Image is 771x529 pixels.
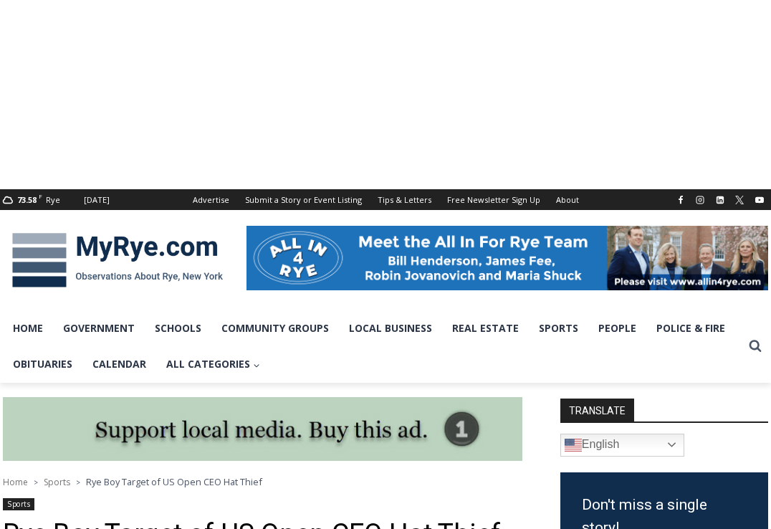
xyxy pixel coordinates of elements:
nav: Breadcrumbs [3,475,522,489]
a: Police & Fire [646,310,735,346]
a: Linkedin [712,191,729,209]
nav: Primary Navigation [3,310,742,383]
span: 73.58 [17,194,37,205]
span: F [39,192,42,200]
a: Sports [529,310,588,346]
img: support local media, buy this ad [3,397,522,462]
a: Community Groups [211,310,339,346]
a: Sports [3,498,34,510]
a: Government [53,310,145,346]
a: Facebook [672,191,689,209]
a: Advertise [185,189,237,210]
img: MyRye.com [3,223,232,297]
a: Tips & Letters [370,189,439,210]
strong: TRANSLATE [560,399,634,421]
a: Schools [145,310,211,346]
span: All Categories [166,356,260,372]
button: View Search Form [742,333,768,359]
a: Local Business [339,310,442,346]
nav: Secondary Navigation [185,189,587,210]
a: Submit a Story or Event Listing [237,189,370,210]
a: English [560,434,684,457]
a: Instagram [691,191,709,209]
a: Home [3,310,53,346]
div: [DATE] [84,194,110,206]
a: X [731,191,748,209]
a: Obituaries [3,346,82,382]
span: > [76,477,80,487]
span: > [34,477,38,487]
div: Rye [46,194,60,206]
a: Sports [44,476,70,488]
a: Free Newsletter Sign Up [439,189,548,210]
img: All in for Rye [246,226,768,290]
a: All Categories [156,346,270,382]
a: About [548,189,587,210]
a: YouTube [751,191,768,209]
a: Home [3,476,28,488]
a: Calendar [82,346,156,382]
span: Rye Boy Target of US Open CEO Hat Thief [86,475,262,488]
a: People [588,310,646,346]
a: Real Estate [442,310,529,346]
img: en [565,437,582,454]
